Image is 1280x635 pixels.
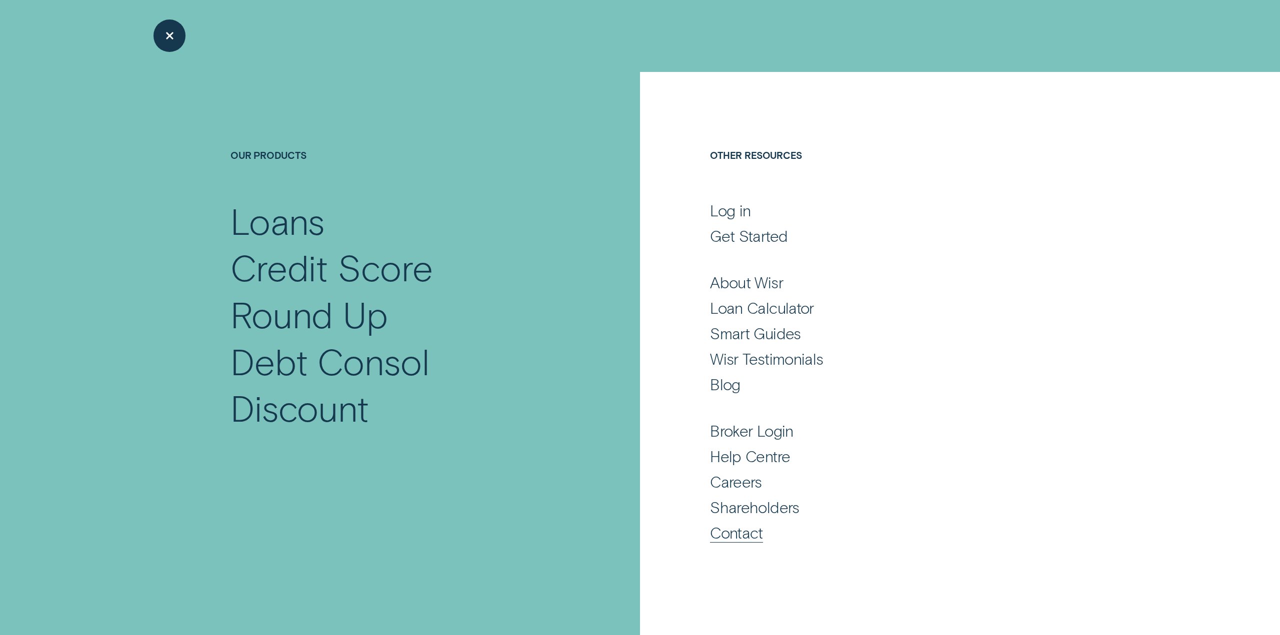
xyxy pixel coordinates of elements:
div: Loans [230,197,324,244]
a: Log in [710,200,1048,220]
a: Help Centre [710,446,1048,466]
a: Shareholders [710,497,1048,517]
a: Loans [230,197,565,244]
h4: Our Products [230,149,565,197]
div: Log in [710,200,750,220]
a: Debt Consol Discount [230,338,565,431]
div: Contact [710,523,763,542]
div: Wisr Testimonials [710,349,823,368]
a: Credit Score [230,244,565,291]
h4: Other Resources [710,149,1048,197]
div: Smart Guides [710,323,801,343]
div: Help Centre [710,446,790,466]
a: About Wisr [710,272,1048,292]
a: Blog [710,374,1048,394]
div: Broker Login [710,421,793,440]
a: Get Started [710,226,1048,245]
a: Smart Guides [710,323,1048,343]
button: Close Menu [153,19,186,52]
div: Credit Score [230,244,433,291]
a: Loan Calculator [710,298,1048,317]
a: Careers [710,472,1048,491]
a: Broker Login [710,421,1048,440]
div: Blog [710,374,740,394]
a: Round Up [230,291,565,338]
div: Careers [710,472,762,491]
div: Loan Calculator [710,298,814,317]
div: Round Up [230,291,388,338]
div: About Wisr [710,272,783,292]
div: Get Started [710,226,787,245]
a: Contact [710,523,1048,542]
div: Shareholders [710,497,799,517]
a: Wisr Testimonials [710,349,1048,368]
